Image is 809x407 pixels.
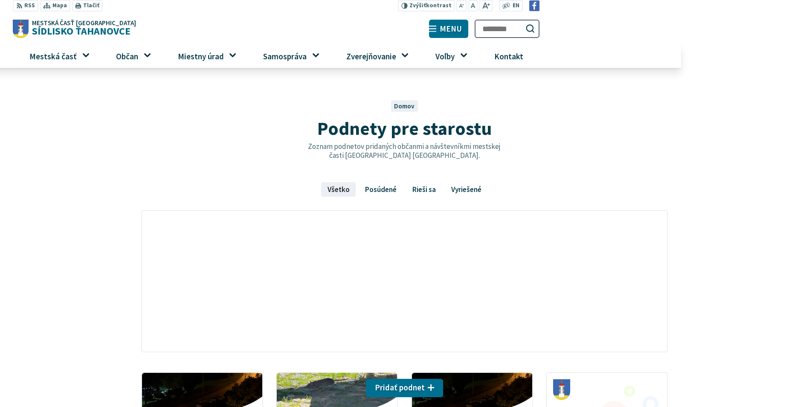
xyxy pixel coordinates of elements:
span: Tlačiť [83,2,99,9]
a: Občan [100,44,155,67]
a: Miestny úrad [161,44,240,67]
span: Kontakt [491,44,526,67]
a: EN [510,1,522,10]
span: Mapa [52,1,67,10]
span: Občan [113,44,142,67]
a: Logo Sídlisko Ťahanovce, prejsť na domovskú stránku. [13,20,136,38]
span: Pridať podnet [375,383,425,392]
button: Otvoriť podmenu pre Zverejňovanie [398,48,412,62]
a: Kontakt [478,44,539,67]
a: Mestská časť [13,44,93,67]
span: kontrast [409,2,452,9]
button: Otvoriť podmenu pre [309,48,323,62]
span: EN [513,1,519,10]
span: Menu [440,26,462,32]
span: Mestská časť [GEOGRAPHIC_DATA] [32,20,136,26]
a: Voľby [419,44,471,67]
span: Sídlisko Ťahanovce [29,20,136,36]
span: Podnety pre starostu [317,116,492,140]
img: Prejsť na Facebook stránku [529,0,540,11]
span: Zverejňovanie [343,44,399,67]
a: Všetko [321,182,356,197]
span: Mestská časť [26,44,80,67]
span: Miestny úrad [174,44,227,67]
button: Otvoriť podmenu pre [457,48,471,62]
img: Prejsť na domovskú stránku [13,20,29,38]
span: Zvýšiť [409,2,426,9]
a: Samospráva [247,44,323,67]
button: Otvoriť podmenu pre [226,48,240,62]
a: Vyriešené [445,182,488,197]
button: Otvoriť podmenu pre [140,48,155,62]
span: RSS [24,1,35,10]
span: Voľby [432,44,458,67]
a: Zverejňovanie [330,44,412,67]
a: Posúdené [359,182,403,197]
span: Samospráva [260,44,310,67]
a: Domov [394,102,415,110]
p: Zoznam podnetov pridaných občanmi a návštevníkmi mestskej časti [GEOGRAPHIC_DATA] [GEOGRAPHIC_DATA]. [307,142,502,160]
button: Otvoriť podmenu pre [78,48,93,62]
button: Pridať podnet [366,379,444,398]
div: Mapa podnetov [141,210,668,352]
a: Rieši sa [406,182,442,197]
button: Menu [429,20,468,38]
